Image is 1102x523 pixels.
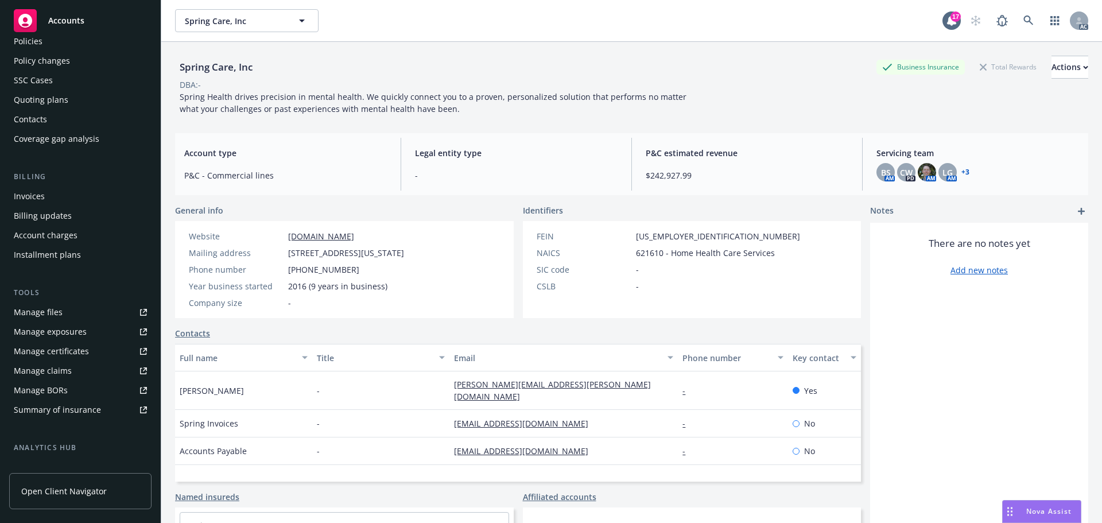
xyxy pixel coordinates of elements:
[48,16,84,25] span: Accounts
[189,297,284,309] div: Company size
[175,9,319,32] button: Spring Care, Inc
[636,247,775,259] span: 621610 - Home Health Care Services
[189,247,284,259] div: Mailing address
[900,166,913,179] span: CW
[537,264,631,276] div: SIC code
[9,442,152,454] div: Analytics hub
[646,169,848,181] span: $242,927.99
[288,247,404,259] span: [STREET_ADDRESS][US_STATE]
[9,187,152,206] a: Invoices
[175,491,239,503] a: Named insureds
[185,15,284,27] span: Spring Care, Inc
[14,52,70,70] div: Policy changes
[918,163,936,181] img: photo
[950,264,1008,276] a: Add new notes
[9,91,152,109] a: Quoting plans
[537,280,631,292] div: CSLB
[1026,506,1072,516] span: Nova Assist
[9,130,152,148] a: Coverage gap analysis
[14,401,101,419] div: Summary of insurance
[14,207,72,225] div: Billing updates
[9,381,152,400] a: Manage BORs
[449,344,678,371] button: Email
[180,352,295,364] div: Full name
[9,287,152,299] div: Tools
[788,344,861,371] button: Key contact
[961,169,969,176] a: +3
[636,280,639,292] span: -
[189,230,284,242] div: Website
[636,230,800,242] span: [US_EMPLOYER_IDENTIFICATION_NUMBER]
[312,344,449,371] button: Title
[14,381,68,400] div: Manage BORs
[1003,501,1017,522] div: Drag to move
[288,264,359,276] span: [PHONE_NUMBER]
[14,71,53,90] div: SSC Cases
[317,385,320,397] span: -
[180,91,689,114] span: Spring Health drives precision in mental health. We quickly connect you to a proven, personalized...
[317,417,320,429] span: -
[14,32,42,51] div: Policies
[9,323,152,341] a: Manage exposures
[793,352,844,364] div: Key contact
[678,344,787,371] button: Phone number
[14,303,63,321] div: Manage files
[184,147,387,159] span: Account type
[974,60,1042,74] div: Total Rewards
[9,246,152,264] a: Installment plans
[876,147,1079,159] span: Servicing team
[991,9,1014,32] a: Report a Bug
[9,52,152,70] a: Policy changes
[523,204,563,216] span: Identifiers
[682,385,694,396] a: -
[870,204,894,218] span: Notes
[950,11,961,22] div: 17
[180,445,247,457] span: Accounts Payable
[454,445,597,456] a: [EMAIL_ADDRESS][DOMAIN_NAME]
[1051,56,1088,79] button: Actions
[9,207,152,225] a: Billing updates
[9,110,152,129] a: Contacts
[14,130,99,148] div: Coverage gap analysis
[1051,56,1088,78] div: Actions
[180,79,201,91] div: DBA: -
[415,169,618,181] span: -
[876,60,965,74] div: Business Insurance
[9,362,152,380] a: Manage claims
[14,458,109,476] div: Loss summary generator
[21,485,107,497] span: Open Client Navigator
[9,5,152,37] a: Accounts
[929,237,1030,250] span: There are no notes yet
[9,401,152,419] a: Summary of insurance
[288,231,354,242] a: [DOMAIN_NAME]
[646,147,848,159] span: P&C estimated revenue
[175,327,210,339] a: Contacts
[454,352,661,364] div: Email
[1043,9,1066,32] a: Switch app
[14,187,45,206] div: Invoices
[14,323,87,341] div: Manage exposures
[454,379,651,402] a: [PERSON_NAME][EMAIL_ADDRESS][PERSON_NAME][DOMAIN_NAME]
[682,418,694,429] a: -
[9,303,152,321] a: Manage files
[9,342,152,361] a: Manage certificates
[175,204,223,216] span: General info
[184,169,387,181] span: P&C - Commercial lines
[1074,204,1088,218] a: add
[523,491,596,503] a: Affiliated accounts
[1017,9,1040,32] a: Search
[9,226,152,245] a: Account charges
[14,226,77,245] div: Account charges
[180,417,238,429] span: Spring Invoices
[454,418,597,429] a: [EMAIL_ADDRESS][DOMAIN_NAME]
[804,445,815,457] span: No
[636,264,639,276] span: -
[189,264,284,276] div: Phone number
[964,9,987,32] a: Start snowing
[804,417,815,429] span: No
[1002,500,1081,523] button: Nova Assist
[804,385,817,397] span: Yes
[189,280,284,292] div: Year business started
[14,91,68,109] div: Quoting plans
